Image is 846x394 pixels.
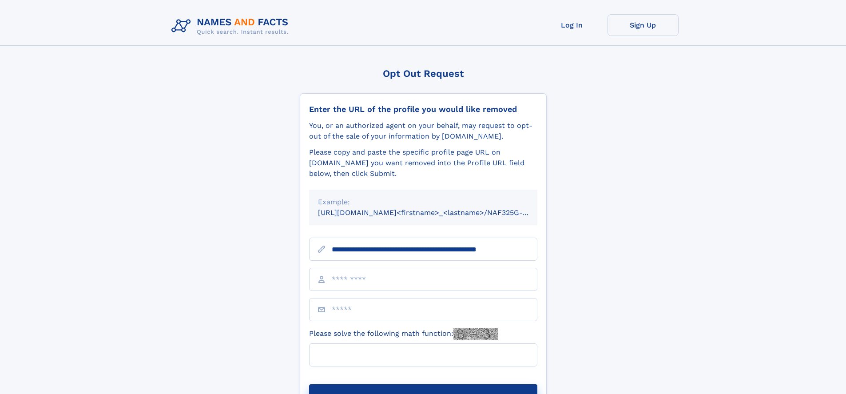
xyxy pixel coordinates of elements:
[536,14,608,36] a: Log In
[300,68,547,79] div: Opt Out Request
[309,104,537,114] div: Enter the URL of the profile you would like removed
[309,120,537,142] div: You, or an authorized agent on your behalf, may request to opt-out of the sale of your informatio...
[318,208,554,217] small: [URL][DOMAIN_NAME]<firstname>_<lastname>/NAF325G-xxxxxxxx
[608,14,679,36] a: Sign Up
[168,14,296,38] img: Logo Names and Facts
[318,197,528,207] div: Example:
[309,328,498,340] label: Please solve the following math function:
[309,147,537,179] div: Please copy and paste the specific profile page URL on [DOMAIN_NAME] you want removed into the Pr...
